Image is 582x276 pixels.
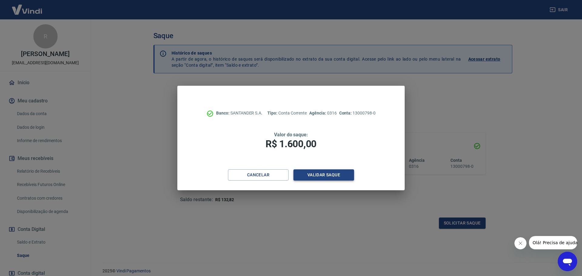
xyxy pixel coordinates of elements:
[216,111,230,115] span: Banco:
[529,236,577,249] iframe: Mensagem da empresa
[293,169,354,181] button: Validar saque
[274,132,308,138] span: Valor do saque:
[514,237,527,249] iframe: Fechar mensagem
[267,111,278,115] span: Tipo:
[228,169,289,181] button: Cancelar
[339,110,376,116] p: 13000798-0
[4,4,51,9] span: Olá! Precisa de ajuda?
[266,138,316,150] span: R$ 1.600,00
[216,110,263,116] p: SANTANDER S.A.
[309,110,336,116] p: 0316
[309,111,327,115] span: Agência:
[558,252,577,271] iframe: Botão para abrir a janela de mensagens
[267,110,307,116] p: Conta Corrente
[339,111,353,115] span: Conta:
